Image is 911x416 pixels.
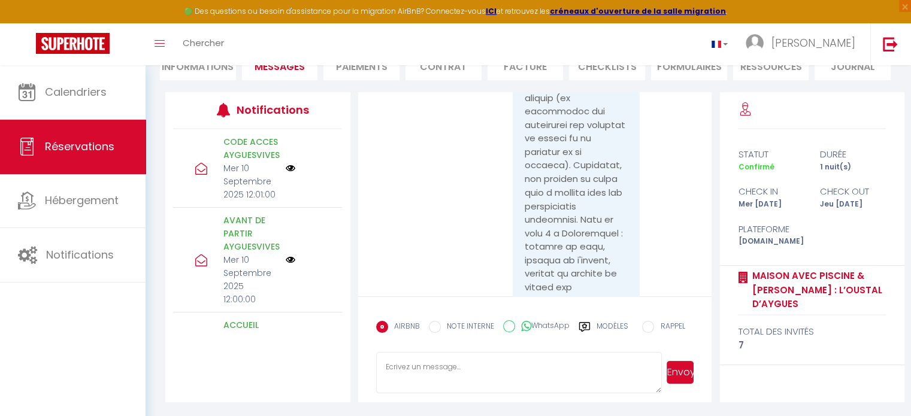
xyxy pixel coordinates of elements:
[45,139,114,154] span: Réservations
[737,23,870,65] a: ... [PERSON_NAME]
[730,236,812,247] div: [DOMAIN_NAME]
[223,135,278,162] p: CODE ACCES AYGUESVIVES
[323,51,399,80] li: Paiements
[388,321,420,334] label: AIRBNB
[223,162,278,201] p: Mer 10 Septembre 2025 12:01:00
[730,222,812,236] div: Plateforme
[812,199,894,210] div: Jeu [DATE]
[160,51,236,80] li: Informations
[488,51,564,80] li: Facture
[46,247,114,262] span: Notifications
[223,214,278,253] p: AVANT DE PARTIR AYGUESVIVES
[771,35,855,50] span: [PERSON_NAME]
[747,269,886,311] a: Maison avec piscine & [PERSON_NAME] : L’Oustal d’Aygues
[667,361,694,384] button: Envoyer
[45,193,119,208] span: Hébergement
[746,34,764,52] img: ...
[654,321,685,334] label: RAPPEL
[36,33,110,54] img: Super Booking
[738,162,774,172] span: Confirmé
[812,184,894,199] div: check out
[405,51,482,80] li: Contrat
[738,338,886,353] div: 7
[286,163,295,173] img: NO IMAGE
[237,96,307,123] h3: Notifications
[812,147,894,162] div: durée
[550,6,726,16] a: créneaux d'ouverture de la salle migration
[569,51,645,80] li: CHECKLISTS
[286,255,295,265] img: NO IMAGE
[597,321,628,342] label: Modèles
[223,318,278,345] p: ACCUEIL AYGUESVIVES
[174,23,233,65] a: Chercher
[223,253,278,306] p: Mer 10 Septembre 2025 12:00:00
[183,37,224,49] span: Chercher
[738,324,886,339] div: total des invités
[45,84,107,99] span: Calendriers
[860,362,902,407] iframe: Chat
[883,37,898,51] img: logout
[733,51,809,80] li: Ressources
[815,51,891,80] li: Journal
[730,199,812,210] div: Mer [DATE]
[730,147,812,162] div: statut
[515,320,570,333] label: WhatsApp
[441,321,494,334] label: NOTE INTERNE
[255,60,305,74] span: Messages
[651,51,727,80] li: FORMULAIRES
[730,184,812,199] div: check in
[486,6,497,16] a: ICI
[10,5,46,41] button: Ouvrir le widget de chat LiveChat
[812,162,894,173] div: 1 nuit(s)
